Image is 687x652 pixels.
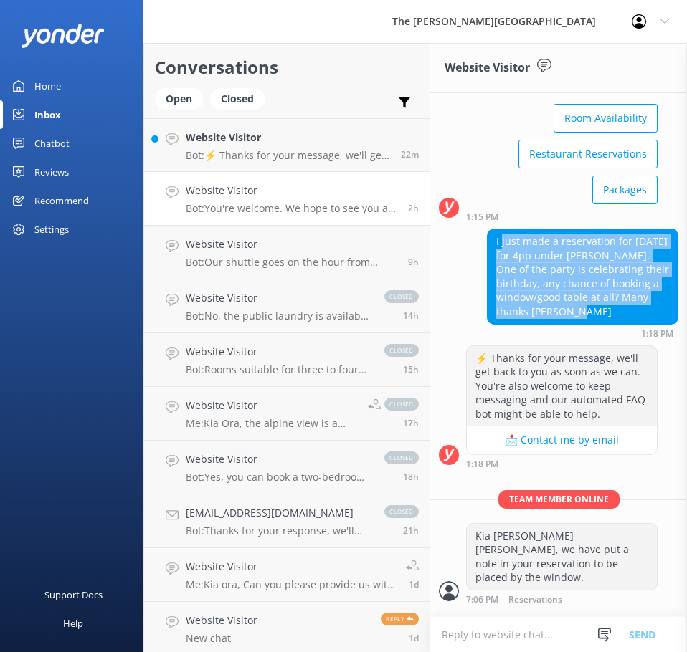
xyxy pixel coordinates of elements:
[467,426,657,454] button: 📩 Contact me by email
[34,100,61,129] div: Inbox
[487,328,678,338] div: 01:18pm 11-Aug-2025 (UTC +12:00) Pacific/Auckland
[210,88,265,110] div: Closed
[186,344,370,360] h4: Website Visitor
[144,333,430,387] a: Website VisitorBot:Rooms suitable for three to four people include the Superior Two Bedroom Apart...
[186,183,397,198] h4: Website Visitor
[63,609,83,638] div: Help
[409,578,419,590] span: 12:42pm 11-Aug-2025 (UTC +12:00) Pacific/Auckland
[186,559,395,575] h4: Website Visitor
[439,612,678,636] div: 2025-08-11T07:09:08.187
[403,417,419,429] span: 07:12pm 11-Aug-2025 (UTC +12:00) Pacific/Auckland
[408,256,419,268] span: 03:50am 12-Aug-2025 (UTC +12:00) Pacific/Auckland
[384,505,419,518] span: closed
[34,129,70,158] div: Chatbot
[186,256,397,269] p: Bot: Our shuttle goes on the hour from 8:00am, returning at 15 minutes past the hour, up until 10...
[186,524,370,537] p: Bot: Thanks for your response, we'll get back to you as soon as we can during opening hours.
[403,471,419,483] span: 05:58pm 11-Aug-2025 (UTC +12:00) Pacific/Auckland
[384,398,419,411] span: closed
[144,279,430,333] a: Website VisitorBot:No, the public laundry is available to guests at no charge.closed14h
[186,398,357,413] h4: Website Visitor
[508,595,562,605] span: Reservations
[498,490,620,508] span: Team member online
[408,202,419,214] span: 10:48am 12-Aug-2025 (UTC +12:00) Pacific/Auckland
[186,505,370,521] h4: [EMAIL_ADDRESS][DOMAIN_NAME]
[403,363,419,375] span: 09:49pm 11-Aug-2025 (UTC +12:00) Pacific/Auckland
[144,226,430,279] a: Website VisitorBot:Our shuttle goes on the hour from 8:00am, returning at 15 minutes past the hou...
[381,613,419,625] span: Reply
[22,24,104,47] img: yonder-white-logo.png
[155,54,419,81] h2: Conversations
[144,441,430,494] a: Website VisitorBot:Yes, you can book a two-bedroom suite for four adults and a child. Rooms suita...
[467,524,657,590] div: Kia [PERSON_NAME] [PERSON_NAME], we have put a note in your reservation to be placed by the window.
[403,310,419,322] span: 10:29pm 11-Aug-2025 (UTC +12:00) Pacific/Auckland
[144,118,430,172] a: Website VisitorBot:⚡ Thanks for your message, we'll get back to you as soon as we can. You're als...
[186,363,370,376] p: Bot: Rooms suitable for three to four people include the Superior Two Bedroom Apartment, Lake Vie...
[467,346,657,426] div: ⚡ Thanks for your message, we'll get back to you as soon as we can. You're also welcome to keep m...
[144,548,430,602] a: Website VisitorMe:Kia ora, Can you please provide us with dates you want to make a reservation in...
[210,90,272,106] a: Closed
[384,290,419,303] span: closed
[186,290,370,306] h4: Website Visitor
[186,130,390,145] h4: Website Visitor
[466,459,658,469] div: 01:18pm 11-Aug-2025 (UTC +12:00) Pacific/Auckland
[186,236,397,252] h4: Website Visitor
[34,158,69,186] div: Reviews
[186,578,395,591] p: Me: Kia ora, Can you please provide us with dates you want to make a reservation in the restauran...
[34,72,61,100] div: Home
[186,632,257,645] p: New chat
[186,451,370,467] h4: Website Visitor
[44,580,103,609] div: Support Docs
[155,88,203,110] div: Open
[466,595,498,605] strong: 7:06 PM
[592,176,658,204] button: Packages
[34,186,89,215] div: Recommend
[144,172,430,226] a: Website VisitorBot:You're welcome. We hope to see you at The [PERSON_NAME][GEOGRAPHIC_DATA] soon!2h
[186,613,257,628] h4: Website Visitor
[554,104,658,133] button: Room Availability
[186,202,397,215] p: Bot: You're welcome. We hope to see you at The [PERSON_NAME][GEOGRAPHIC_DATA] soon!
[466,460,498,469] strong: 1:18 PM
[186,310,370,322] p: Bot: No, the public laundry is available to guests at no charge.
[466,211,658,221] div: 01:15pm 11-Aug-2025 (UTC +12:00) Pacific/Auckland
[155,90,210,106] a: Open
[401,148,419,160] span: 12:31pm 12-Aug-2025 (UTC +12:00) Pacific/Auckland
[409,632,419,644] span: 03:47am 11-Aug-2025 (UTC +12:00) Pacific/Auckland
[518,140,658,168] button: Restaurant Reservations
[186,417,357,430] p: Me: Kia Ora, the alpine view is a partially obstructed view found in our Superior rooms. [GEOGRAP...
[466,612,678,636] div: Conversation was closed.
[34,215,69,244] div: Settings
[186,471,370,484] p: Bot: Yes, you can book a two-bedroom suite for four adults and a child. Rooms suitable for three ...
[403,524,419,537] span: 03:38pm 11-Aug-2025 (UTC +12:00) Pacific/Auckland
[466,213,498,221] strong: 1:15 PM
[641,330,673,338] strong: 1:18 PM
[445,59,530,77] h3: Website Visitor
[488,229,678,324] div: I just made a reservation for [DATE] for 4pp under [PERSON_NAME]. One of the party is celebrating...
[186,149,390,162] p: Bot: ⚡ Thanks for your message, we'll get back to you as soon as we can. You're also welcome to k...
[384,451,419,464] span: closed
[144,494,430,548] a: [EMAIL_ADDRESS][DOMAIN_NAME]Bot:Thanks for your response, we'll get back to you as soon as we can...
[144,387,430,441] a: Website VisitorMe:Kia Ora, the alpine view is a partially obstructed view found in our Superior r...
[466,594,658,605] div: 07:06pm 11-Aug-2025 (UTC +12:00) Pacific/Auckland
[384,344,419,357] span: closed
